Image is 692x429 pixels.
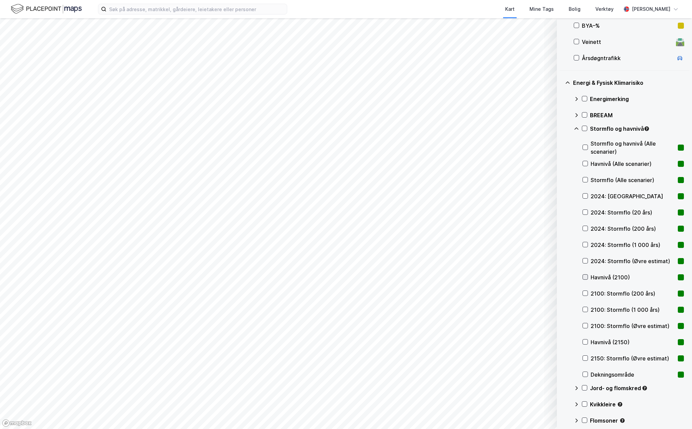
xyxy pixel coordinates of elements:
div: Tooltip anchor [619,418,625,424]
div: 2100: Stormflo (Øvre estimat) [591,322,675,330]
div: 2100: Stormflo (1 000 års) [591,306,675,314]
div: 2100: Stormflo (200 års) [591,289,675,298]
div: Verktøy [595,5,614,13]
div: 2024: Stormflo (20 års) [591,208,675,217]
div: Dekningsområde [591,371,675,379]
div: Tooltip anchor [617,401,623,407]
img: logo.f888ab2527a4732fd821a326f86c7f29.svg [11,3,82,15]
div: 2024: Stormflo (1 000 års) [591,241,675,249]
div: Jord- og flomskred [590,384,684,392]
div: 2024: [GEOGRAPHIC_DATA] [591,192,675,200]
div: Årsdøgntrafikk [582,54,673,62]
div: Tooltip anchor [644,126,650,132]
div: Bolig [569,5,580,13]
div: Havnivå (2150) [591,338,675,346]
div: Stormflo og havnivå [590,125,684,133]
a: Mapbox homepage [2,419,32,427]
div: Stormflo og havnivå (Alle scenarier) [591,140,675,156]
div: Flomsoner [590,417,684,425]
div: Havnivå (2100) [591,273,675,281]
div: Kart [505,5,515,13]
iframe: Chat Widget [658,397,692,429]
div: BYA–% [582,22,675,30]
div: [PERSON_NAME] [632,5,670,13]
div: 🛣️ [675,37,685,46]
div: Tooltip anchor [642,385,648,391]
div: Energi & Fysisk Klimarisiko [573,79,684,87]
div: Energimerking [590,95,684,103]
div: BREEAM [590,111,684,119]
div: 2150: Stormflo (Øvre estimat) [591,354,675,362]
div: 2024: Stormflo (Øvre estimat) [591,257,675,265]
div: Havnivå (Alle scenarier) [591,160,675,168]
div: 2024: Stormflo (200 års) [591,225,675,233]
div: Kvikkleire [590,400,684,408]
div: Mine Tags [529,5,554,13]
input: Søk på adresse, matrikkel, gårdeiere, leietakere eller personer [106,4,287,14]
div: Stormflo (Alle scenarier) [591,176,675,184]
div: Veinett [582,38,673,46]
